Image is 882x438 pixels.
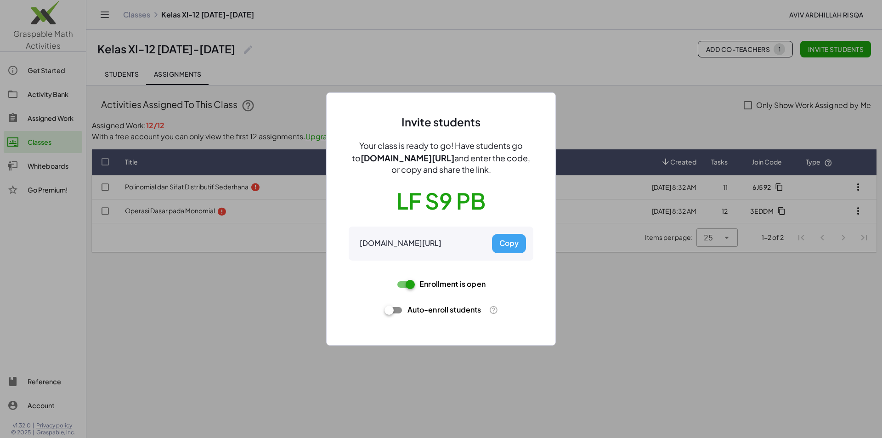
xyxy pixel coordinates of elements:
span: [DOMAIN_NAME][URL] [361,153,454,163]
label: Enrollment is open [415,272,486,297]
label: Auto-enroll students [403,297,481,323]
button: LF S9 PB [396,187,486,215]
button: Copy [492,234,526,253]
div: Invite students [401,115,481,129]
div: [DOMAIN_NAME][URL] [360,239,441,248]
span: and enter the code, or copy and share the link. [391,153,531,175]
span: Your class is ready to go! Have students go to [352,140,523,163]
